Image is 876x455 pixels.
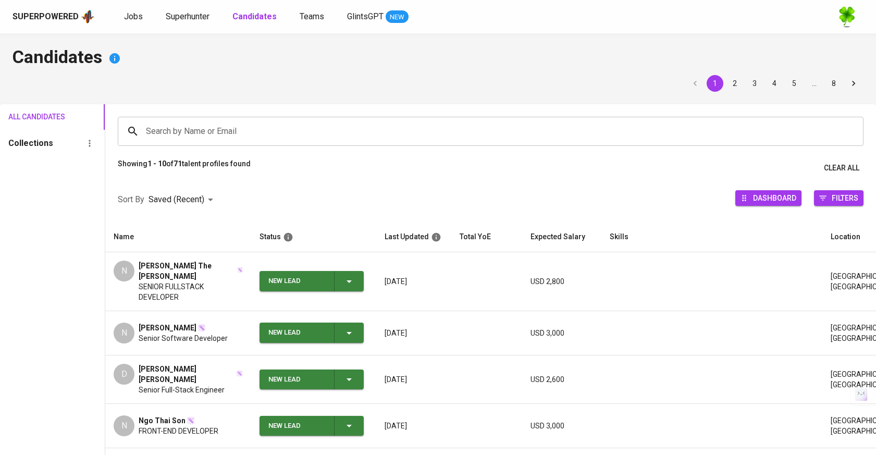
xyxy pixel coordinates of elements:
[530,374,593,385] p: USD 2,600
[385,374,443,385] p: [DATE]
[114,261,134,281] div: N
[118,158,251,178] p: Showing of talent profiles found
[726,75,743,92] button: Go to page 2
[260,370,364,390] button: New Lead
[147,159,166,168] b: 1 - 10
[786,75,803,92] button: Go to page 5
[139,281,243,302] span: SENIOR FULLSTACK DEVELOPER
[766,75,783,92] button: Go to page 4
[236,370,243,377] img: magic_wand.svg
[347,10,409,23] a: GlintsGPT NEW
[13,9,95,24] a: Superpoweredapp logo
[187,416,195,425] img: magic_wand.svg
[746,75,763,92] button: Go to page 3
[268,416,326,436] div: New Lead
[530,276,593,287] p: USD 2,800
[81,9,95,24] img: app logo
[260,323,364,343] button: New Lead
[232,11,277,21] b: Candidates
[300,11,324,21] span: Teams
[174,159,182,168] b: 71
[386,12,409,22] span: NEW
[8,110,51,124] span: All Candidates
[8,136,53,151] h6: Collections
[845,75,862,92] button: Go to next page
[824,162,859,175] span: Clear All
[139,364,235,385] span: [PERSON_NAME] [PERSON_NAME]
[149,193,204,206] p: Saved (Recent)
[149,190,217,210] div: Saved (Recent)
[685,75,863,92] nav: pagination navigation
[347,11,384,21] span: GlintsGPT
[139,333,228,343] span: Senior Software Developer
[114,323,134,343] div: N
[124,10,145,23] a: Jobs
[735,190,801,206] button: Dashboard
[530,328,593,338] p: USD 3,000
[707,75,723,92] button: page 1
[820,158,863,178] button: Clear All
[139,261,236,281] span: [PERSON_NAME] The [PERSON_NAME]
[166,10,212,23] a: Superhunter
[451,222,522,252] th: Total YoE
[139,323,196,333] span: [PERSON_NAME]
[251,222,376,252] th: Status
[753,191,796,205] span: Dashboard
[114,364,134,385] div: D
[139,415,186,426] span: Ngo Thai Son
[166,11,209,21] span: Superhunter
[522,222,601,252] th: Expected Salary
[806,78,822,89] div: …
[13,11,79,23] div: Superpowered
[260,416,364,436] button: New Lead
[139,385,225,395] span: Senior Full-Stack Engineer
[114,415,134,436] div: N
[814,190,863,206] button: Filters
[237,267,243,273] img: magic_wand.svg
[118,193,144,206] p: Sort By
[376,222,451,252] th: Last Updated
[825,75,842,92] button: Go to page 8
[836,6,857,27] img: f9493b8c-82b8-4f41-8722-f5d69bb1b761.jpg
[260,271,364,291] button: New Lead
[601,222,822,252] th: Skills
[300,10,326,23] a: Teams
[385,276,443,287] p: [DATE]
[385,328,443,338] p: [DATE]
[832,191,858,205] span: Filters
[198,324,206,332] img: magic_wand.svg
[13,46,863,71] h4: Candidates
[139,426,218,436] span: FRONT-END DEVELOPER
[232,10,279,23] a: Candidates
[124,11,143,21] span: Jobs
[385,421,443,431] p: [DATE]
[268,370,326,390] div: New Lead
[268,323,326,343] div: New Lead
[105,222,251,252] th: Name
[268,271,326,291] div: New Lead
[530,421,593,431] p: USD 3,000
